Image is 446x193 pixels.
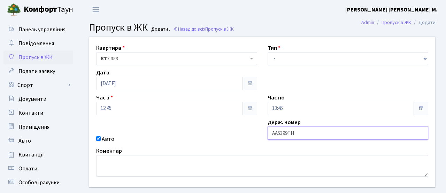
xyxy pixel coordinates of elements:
[268,94,285,102] label: Час по
[96,94,113,102] label: Час з
[87,4,105,15] button: Переключити навігацію
[3,64,73,78] a: Подати заявку
[268,118,301,127] label: Держ. номер
[150,26,170,32] small: Додати .
[96,44,125,52] label: Квартира
[18,95,46,103] span: Документи
[18,179,60,186] span: Особові рахунки
[3,78,73,92] a: Спорт
[3,148,73,162] a: Квитанції
[102,135,114,143] label: Авто
[18,165,37,172] span: Оплати
[24,4,57,15] b: Комфорт
[351,15,446,30] nav: breadcrumb
[18,54,53,61] span: Пропуск в ЖК
[3,106,73,120] a: Контакти
[268,44,280,52] label: Тип
[101,55,107,62] b: КТ
[382,19,411,26] a: Пропуск в ЖК
[24,4,73,16] span: Таун
[361,19,374,26] a: Admin
[3,134,73,148] a: Авто
[3,37,73,50] a: Повідомлення
[101,55,248,62] span: <b>КТ</b>&nbsp;&nbsp;&nbsp;&nbsp;7-353
[3,92,73,106] a: Документи
[18,40,54,47] span: Повідомлення
[96,52,257,65] span: <b>КТ</b>&nbsp;&nbsp;&nbsp;&nbsp;7-353
[173,26,234,32] a: Назад до всіхПропуск в ЖК
[18,151,44,159] span: Квитанції
[18,67,55,75] span: Подати заявку
[96,147,122,155] label: Коментар
[18,109,43,117] span: Контакти
[3,162,73,176] a: Оплати
[18,26,66,33] span: Панель управління
[3,50,73,64] a: Пропуск в ЖК
[3,176,73,190] a: Особові рахунки
[18,137,31,145] span: Авто
[268,127,429,140] input: AA0001AA
[205,26,234,32] span: Пропуск в ЖК
[3,23,73,37] a: Панель управління
[345,6,438,14] a: [PERSON_NAME] [PERSON_NAME] М.
[89,21,148,34] span: Пропуск в ЖК
[96,69,109,77] label: Дата
[18,123,49,131] span: Приміщення
[7,3,21,17] img: logo.png
[3,120,73,134] a: Приміщення
[411,19,436,26] li: Додати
